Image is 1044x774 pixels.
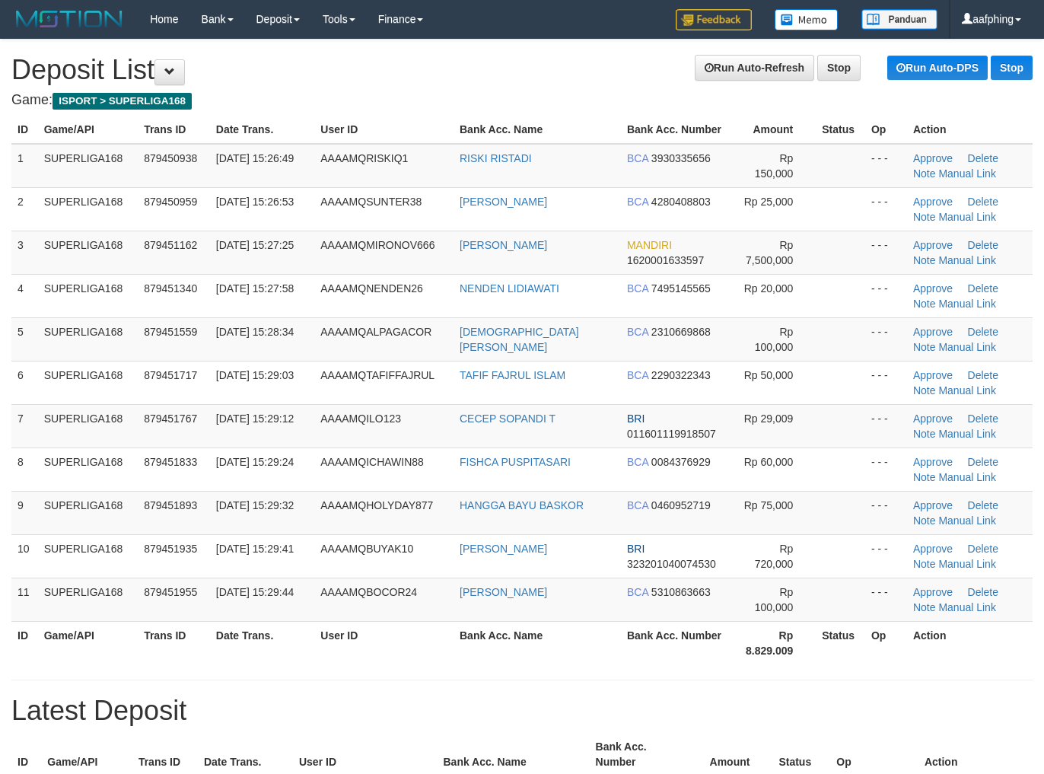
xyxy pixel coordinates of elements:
a: Manual Link [938,558,996,570]
span: BCA [627,586,648,598]
td: 5 [11,317,38,361]
span: 7495145565 [651,282,711,295]
span: AAAAMQICHAWIN88 [320,456,424,468]
a: Stop [817,55,861,81]
span: 2290322343 [651,369,711,381]
span: Rp 75,000 [744,499,794,511]
a: Manual Link [938,211,996,223]
a: Note [913,298,936,310]
a: Manual Link [938,254,996,266]
span: Rp 20,000 [744,282,794,295]
td: SUPERLIGA168 [38,491,138,534]
a: Note [913,471,936,483]
td: - - - [865,361,907,404]
span: BCA [627,196,648,208]
a: Manual Link [938,341,996,353]
span: 0084376929 [651,456,711,468]
span: [DATE] 15:29:44 [216,586,294,598]
th: Bank Acc. Name [454,116,621,144]
td: SUPERLIGA168 [38,534,138,578]
a: Manual Link [938,471,996,483]
a: Run Auto-Refresh [695,55,814,81]
span: 3930335656 [651,152,711,164]
td: 11 [11,578,38,621]
th: Status [816,621,865,664]
span: 879451717 [144,369,197,381]
a: Note [913,167,936,180]
a: Manual Link [938,428,996,440]
span: 879451559 [144,326,197,338]
a: Approve [913,543,953,555]
span: 011601119918507 [627,428,716,440]
td: 7 [11,404,38,448]
a: Note [913,341,936,353]
a: Delete [968,239,998,251]
a: Note [913,428,936,440]
a: Approve [913,196,953,208]
a: Manual Link [938,601,996,613]
span: AAAAMQTAFIFFAJRUL [320,369,434,381]
span: BCA [627,369,648,381]
a: Approve [913,282,953,295]
span: AAAAMQHOLYDAY877 [320,499,433,511]
a: [PERSON_NAME] [460,239,547,251]
a: [PERSON_NAME] [460,543,547,555]
a: Manual Link [938,384,996,397]
td: SUPERLIGA168 [38,404,138,448]
span: 879450938 [144,152,197,164]
a: Run Auto-DPS [887,56,988,80]
a: Delete [968,282,998,295]
a: Note [913,384,936,397]
a: Approve [913,586,953,598]
span: [DATE] 15:28:34 [216,326,294,338]
th: Date Trans. [210,621,314,664]
span: 323201040074530 [627,558,716,570]
th: Trans ID [138,116,210,144]
a: Note [913,254,936,266]
a: Note [913,558,936,570]
span: ISPORT > SUPERLIGA168 [53,93,192,110]
th: Game/API [38,116,138,144]
a: Approve [913,456,953,468]
span: AAAAMQBOCOR24 [320,586,417,598]
span: [DATE] 15:29:41 [216,543,294,555]
span: BCA [627,499,648,511]
span: BRI [627,412,645,425]
h1: Latest Deposit [11,696,1033,726]
th: Game/API [38,621,138,664]
td: - - - [865,144,907,188]
span: BRI [627,543,645,555]
a: Approve [913,412,953,425]
span: 879451340 [144,282,197,295]
a: Manual Link [938,167,996,180]
td: SUPERLIGA168 [38,187,138,231]
td: - - - [865,404,907,448]
span: Rp 720,000 [755,543,794,570]
span: 2310669868 [651,326,711,338]
th: User ID [314,621,454,664]
td: 9 [11,491,38,534]
a: FISHCA PUSPITASARI [460,456,571,468]
span: BCA [627,282,648,295]
img: panduan.png [861,9,937,30]
span: Rp 29,009 [744,412,794,425]
span: AAAAMQBUYAK10 [320,543,413,555]
td: - - - [865,534,907,578]
a: Approve [913,326,953,338]
a: Note [913,211,936,223]
a: Approve [913,239,953,251]
td: - - - [865,187,907,231]
img: Feedback.jpg [676,9,752,30]
span: 5310863663 [651,586,711,598]
span: BCA [627,152,648,164]
a: RISKI RISTADI [460,152,532,164]
a: Note [913,514,936,527]
td: 1 [11,144,38,188]
a: Approve [913,499,953,511]
td: SUPERLIGA168 [38,578,138,621]
span: [DATE] 15:27:25 [216,239,294,251]
th: Action [907,116,1033,144]
th: Bank Acc. Name [454,621,621,664]
td: SUPERLIGA168 [38,317,138,361]
td: 10 [11,534,38,578]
